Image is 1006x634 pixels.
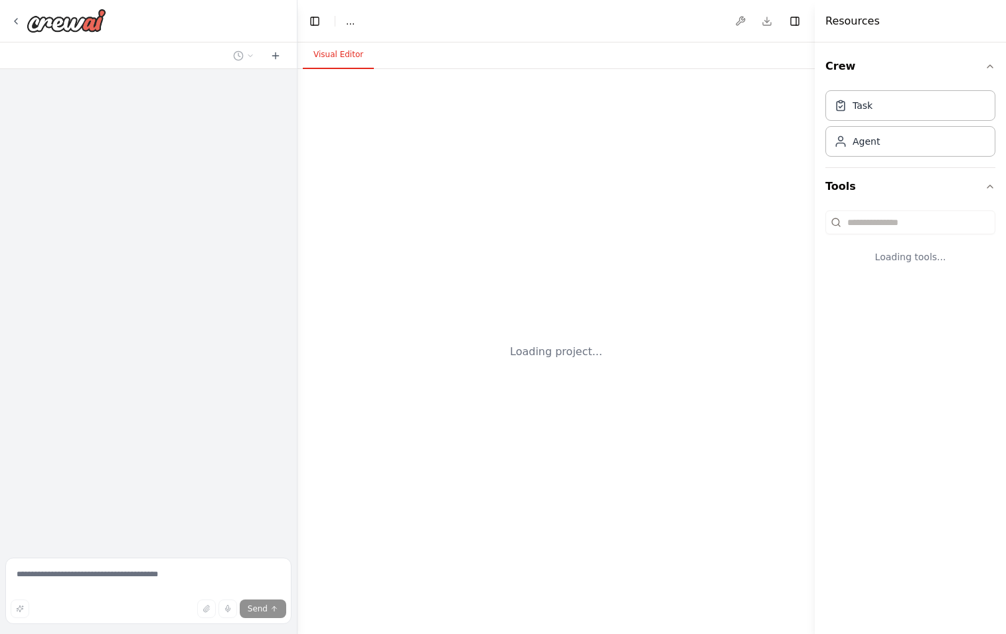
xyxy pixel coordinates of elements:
button: Switch to previous chat [228,48,260,64]
div: Task [853,99,873,112]
h4: Resources [825,13,880,29]
img: Logo [27,9,106,33]
div: Tools [825,205,995,285]
div: Agent [853,135,880,148]
span: ... [346,15,355,28]
button: Start a new chat [265,48,286,64]
div: Crew [825,85,995,167]
div: Loading tools... [825,240,995,274]
button: Crew [825,48,995,85]
button: Improve this prompt [11,599,29,618]
button: Hide left sidebar [305,12,324,31]
button: Click to speak your automation idea [218,599,237,618]
button: Send [240,599,286,618]
button: Hide right sidebar [786,12,804,31]
span: Send [248,603,268,614]
button: Visual Editor [303,41,374,69]
button: Upload files [197,599,216,618]
button: Tools [825,168,995,205]
nav: breadcrumb [346,15,355,28]
div: Loading project... [510,344,602,360]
